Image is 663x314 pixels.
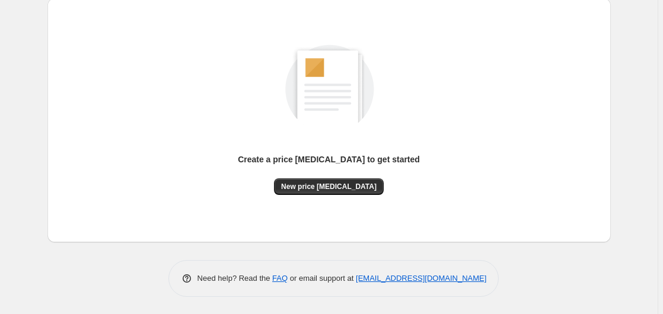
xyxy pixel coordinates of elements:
[274,178,384,195] button: New price [MEDICAL_DATA]
[281,182,377,191] span: New price [MEDICAL_DATA]
[197,274,273,283] span: Need help? Read the
[356,274,486,283] a: [EMAIL_ADDRESS][DOMAIN_NAME]
[288,274,356,283] span: or email support at
[272,274,288,283] a: FAQ
[238,153,420,165] p: Create a price [MEDICAL_DATA] to get started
